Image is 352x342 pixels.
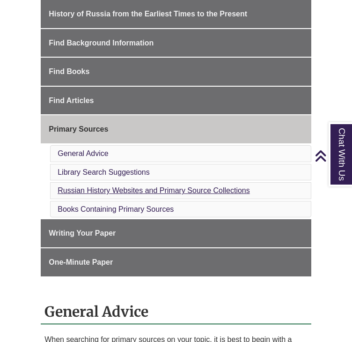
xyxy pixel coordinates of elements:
[49,97,94,104] span: Find Articles
[49,258,113,266] span: One-Minute Paper
[41,115,311,143] a: Primary Sources
[58,168,150,176] a: Library Search Suggestions
[49,67,89,75] span: Find Books
[41,29,311,57] a: Find Background Information
[315,149,350,162] a: Back to Top
[58,205,174,213] a: Books Containing Primary Sources
[41,87,311,115] a: Find Articles
[49,125,108,133] span: Primary Sources
[49,10,247,18] span: History of Russia from the Earliest Times to the Present
[41,248,311,276] a: One-Minute Paper
[41,219,311,247] a: Writing Your Paper
[41,58,311,86] a: Find Books
[49,229,116,237] span: Writing Your Paper
[58,186,250,194] a: Russian History Websites and Primary Source Collections
[58,149,109,157] a: General Advice
[49,39,154,47] span: Find Background Information
[41,300,311,325] h2: General Advice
